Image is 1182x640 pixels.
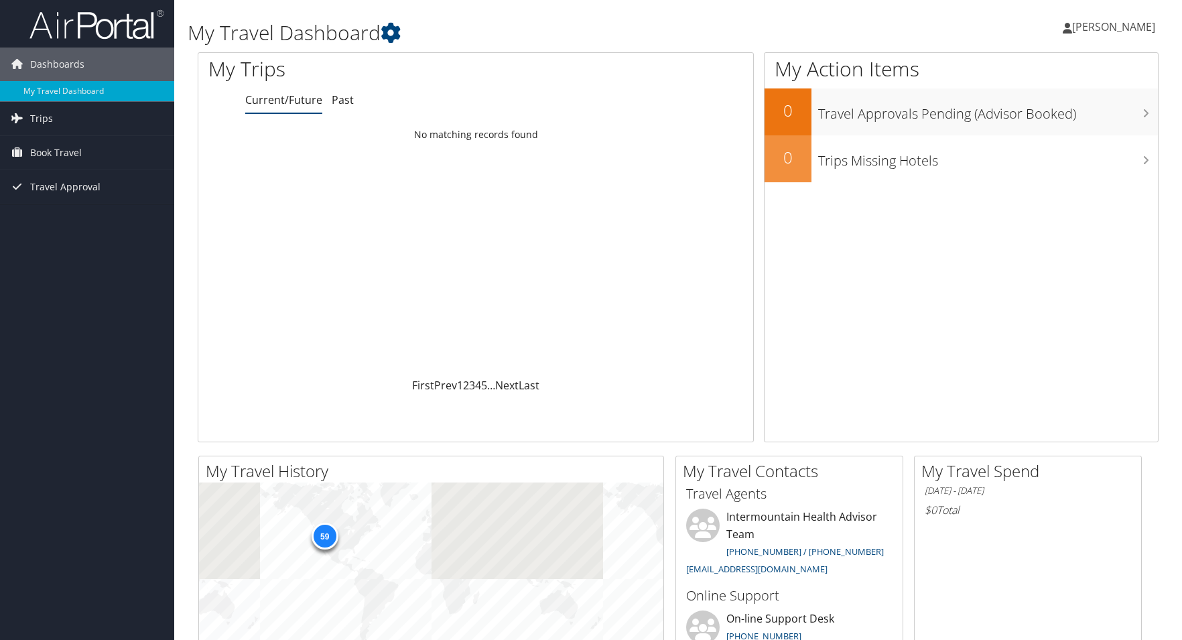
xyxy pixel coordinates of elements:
[686,485,893,503] h3: Travel Agents
[818,98,1158,123] h3: Travel Approvals Pending (Advisor Booked)
[765,99,811,122] h2: 0
[925,503,1131,517] h6: Total
[925,485,1131,497] h6: [DATE] - [DATE]
[206,460,663,483] h2: My Travel History
[686,586,893,605] h3: Online Support
[925,503,937,517] span: $0
[765,146,811,169] h2: 0
[29,9,163,40] img: airportal-logo.png
[457,378,463,393] a: 1
[683,460,903,483] h2: My Travel Contacts
[198,123,753,147] td: No matching records found
[188,19,842,47] h1: My Travel Dashboard
[30,102,53,135] span: Trips
[495,378,519,393] a: Next
[311,523,338,550] div: 59
[487,378,495,393] span: …
[921,460,1141,483] h2: My Travel Spend
[412,378,434,393] a: First
[463,378,469,393] a: 2
[765,88,1158,135] a: 0Travel Approvals Pending (Advisor Booked)
[208,55,512,83] h1: My Trips
[519,378,539,393] a: Last
[332,92,354,107] a: Past
[434,378,457,393] a: Prev
[30,170,101,204] span: Travel Approval
[1063,7,1169,47] a: [PERSON_NAME]
[765,55,1158,83] h1: My Action Items
[30,48,84,81] span: Dashboards
[475,378,481,393] a: 4
[679,509,899,580] li: Intermountain Health Advisor Team
[1072,19,1155,34] span: [PERSON_NAME]
[765,135,1158,182] a: 0Trips Missing Hotels
[818,145,1158,170] h3: Trips Missing Hotels
[726,546,884,558] a: [PHONE_NUMBER] / [PHONE_NUMBER]
[469,378,475,393] a: 3
[481,378,487,393] a: 5
[245,92,322,107] a: Current/Future
[30,136,82,170] span: Book Travel
[686,563,828,575] a: [EMAIL_ADDRESS][DOMAIN_NAME]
